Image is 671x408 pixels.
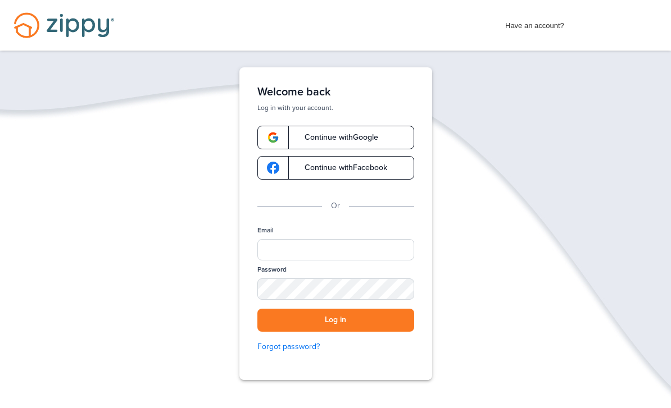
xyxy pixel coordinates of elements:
img: google-logo [267,131,279,144]
span: Have an account? [505,14,564,32]
span: Continue with Facebook [293,164,387,172]
p: Or [331,200,340,212]
h1: Welcome back [257,85,414,99]
label: Password [257,265,287,274]
input: Password [257,278,414,300]
a: google-logoContinue withFacebook [257,156,414,180]
label: Email [257,226,274,235]
a: Forgot password? [257,341,414,353]
span: Continue with Google [293,134,378,141]
button: Log in [257,309,414,332]
img: google-logo [267,162,279,174]
input: Email [257,239,414,260]
a: google-logoContinue withGoogle [257,126,414,149]
p: Log in with your account. [257,103,414,112]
